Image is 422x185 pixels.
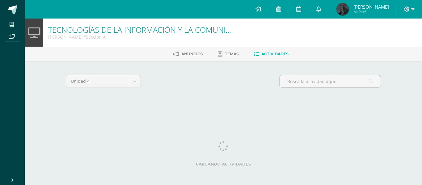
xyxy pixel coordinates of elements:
span: Actividades [261,52,289,56]
span: Anuncios [181,52,203,56]
h1: TECNOLOGÍAS DE LA INFORMACIÓN Y LA COMUNICACIÓN 5 [48,25,234,34]
div: Quinto Bachillerato 'Sección A' [48,34,234,40]
span: Unidad 4 [71,75,124,87]
span: Mi Perfil [353,9,389,15]
a: Temas [218,49,239,59]
label: Cargando actividades [66,162,381,166]
input: Busca la actividad aquí... [280,75,381,87]
img: ae8f675cdc2ac93a8575d964c836f19a.png [336,3,349,15]
a: Anuncios [173,49,203,59]
a: Actividades [254,49,289,59]
a: TECNOLOGÍAS DE LA INFORMACIÓN Y LA COMUNICACIÓN 5 [48,24,260,35]
a: Unidad 4 [66,75,141,87]
span: [PERSON_NAME] [353,4,389,10]
span: Temas [225,52,239,56]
